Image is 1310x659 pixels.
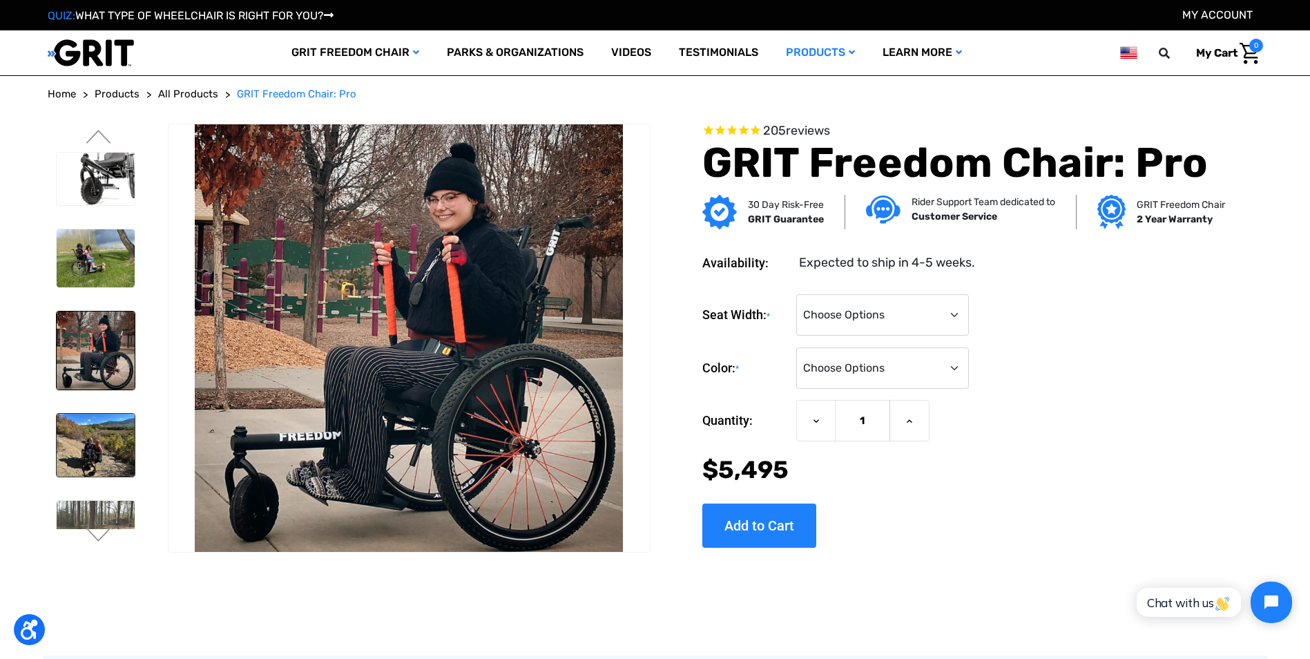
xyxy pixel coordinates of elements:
[1240,43,1260,64] img: Cart
[702,347,789,390] label: Color:
[433,30,597,75] a: Parks & Organizations
[95,86,139,102] a: Products
[772,30,869,75] a: Products
[48,39,134,67] img: GRIT All-Terrain Wheelchair and Mobility Equipment
[158,88,218,100] span: All Products
[1182,8,1253,21] a: Account
[1137,213,1213,225] strong: 2 Year Warranty
[1137,198,1225,212] p: GRIT Freedom Chair
[786,123,830,138] span: reviews
[278,30,433,75] a: GRIT Freedom Chair
[1165,39,1186,68] input: Search
[1249,39,1263,52] span: 0
[57,229,135,288] img: GRIT Freedom Chair: Pro
[869,30,976,75] a: Learn More
[665,30,772,75] a: Testimonials
[1120,44,1137,61] img: us.png
[1196,46,1237,59] span: My Cart
[748,198,824,212] p: 30 Day Risk-Free
[702,195,737,229] img: GRIT Guarantee
[702,294,789,336] label: Seat Width:
[158,86,218,102] a: All Products
[799,254,975,272] dd: Expected to ship in 4-5 weeks.
[702,504,816,548] input: Add to Cart
[702,124,1220,139] span: Rated 4.6 out of 5 stars 205 reviews
[57,414,135,476] img: GRIT Freedom Chair: Pro
[912,211,997,222] strong: Customer Service
[866,195,900,224] img: Customer service
[48,86,1263,102] nav: Breadcrumb
[95,88,139,100] span: Products
[702,138,1220,188] h1: GRIT Freedom Chair: Pro
[1121,570,1304,635] iframe: Tidio Chat
[168,124,649,553] img: GRIT Freedom Chair: Pro
[57,501,135,584] img: GRIT Freedom Chair: Pro
[1097,195,1126,229] img: Grit freedom
[237,86,356,102] a: GRIT Freedom Chair: Pro
[84,528,113,544] button: Go to slide 3 of 3
[48,86,76,102] a: Home
[702,254,789,272] dt: Availability:
[748,213,824,225] strong: GRIT Guarantee
[597,30,665,75] a: Videos
[237,88,356,100] span: GRIT Freedom Chair: Pro
[1186,39,1263,68] a: Cart with 0 items
[912,195,1055,209] p: Rider Support Team dedicated to
[48,9,75,22] span: QUIZ:
[57,153,135,205] img: GRIT Freedom Chair Pro: close up of front reinforced, tubular front fork and mountainboard wheel ...
[84,130,113,146] button: Go to slide 1 of 3
[763,123,830,138] span: 205 reviews
[702,455,789,484] span: $5,495
[48,88,76,100] span: Home
[57,312,135,390] img: GRIT Freedom Chair: Pro
[702,400,789,441] label: Quantity:
[48,9,334,22] a: QUIZ:WHAT TYPE OF WHEELCHAIR IS RIGHT FOR YOU?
